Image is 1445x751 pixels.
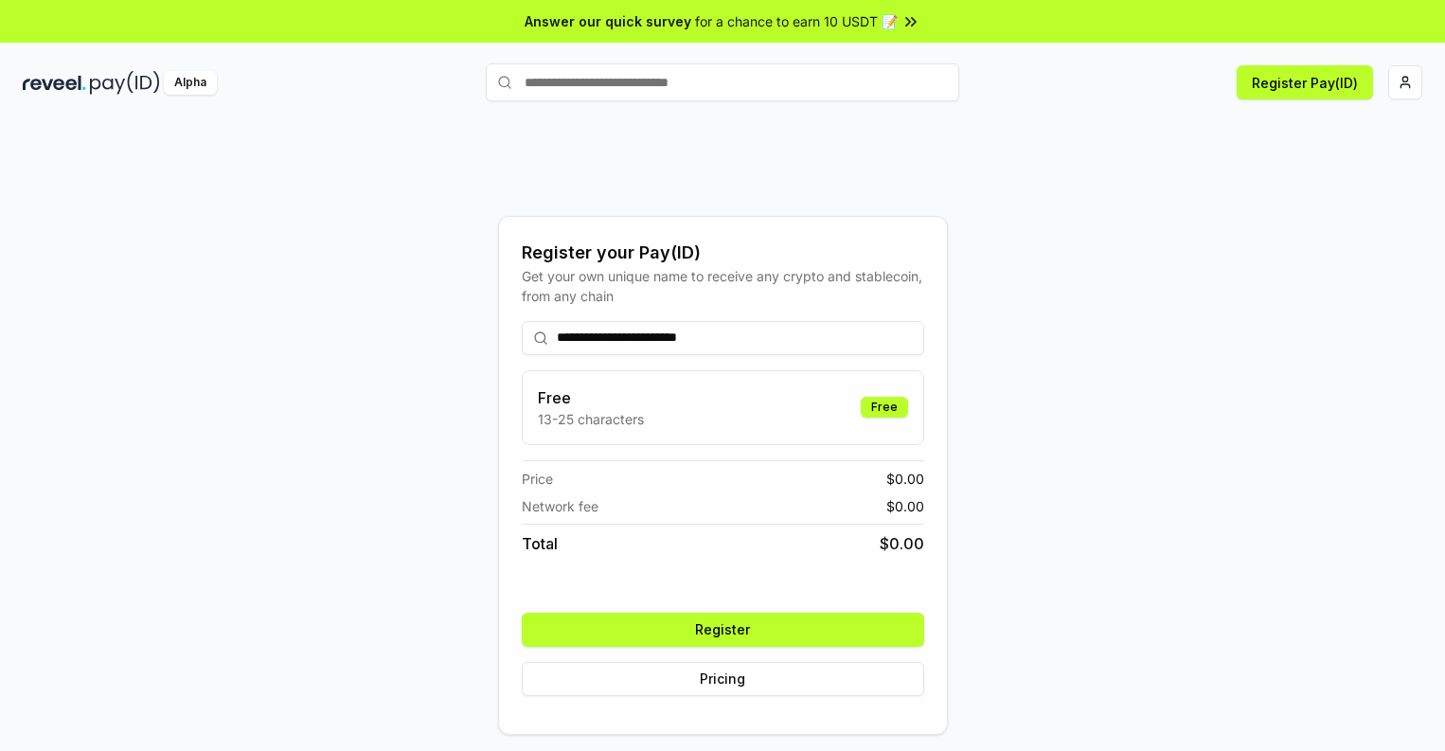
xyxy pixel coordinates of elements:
[538,386,644,409] h3: Free
[1237,65,1373,99] button: Register Pay(ID)
[522,496,598,516] span: Network fee
[164,71,217,95] div: Alpha
[522,613,924,647] button: Register
[880,532,924,555] span: $ 0.00
[525,11,691,31] span: Answer our quick survey
[695,11,898,31] span: for a chance to earn 10 USDT 📝
[522,469,553,489] span: Price
[886,469,924,489] span: $ 0.00
[886,496,924,516] span: $ 0.00
[23,71,86,95] img: reveel_dark
[522,662,924,696] button: Pricing
[522,240,924,266] div: Register your Pay(ID)
[522,266,924,306] div: Get your own unique name to receive any crypto and stablecoin, from any chain
[538,409,644,429] p: 13-25 characters
[522,532,558,555] span: Total
[90,71,160,95] img: pay_id
[861,397,908,418] div: Free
